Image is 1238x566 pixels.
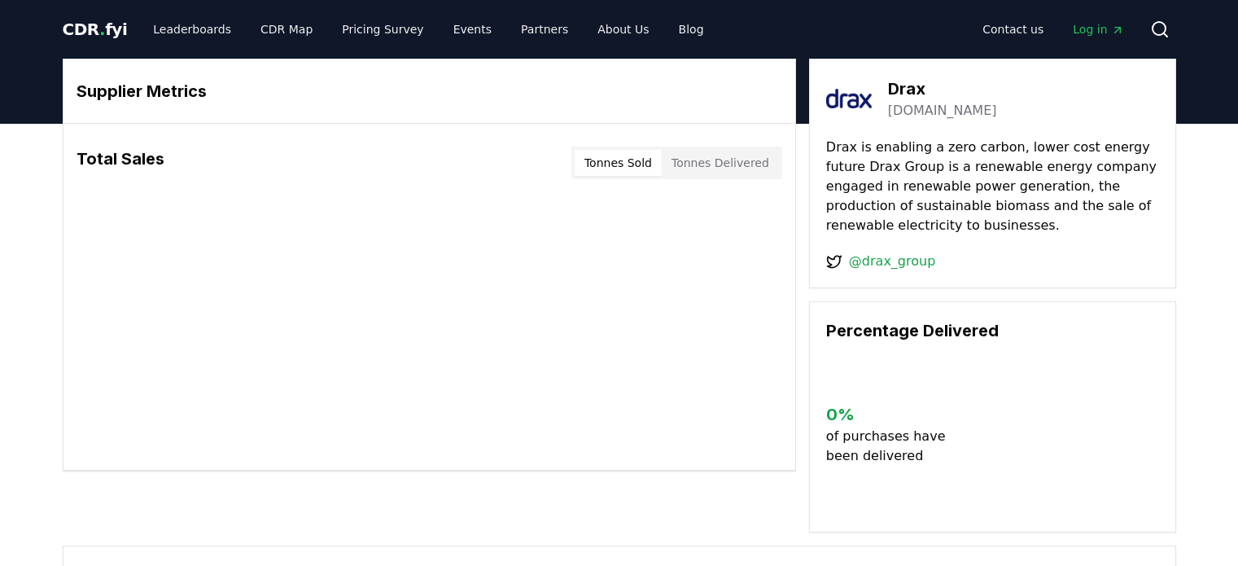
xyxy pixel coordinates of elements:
[888,77,997,101] h3: Drax
[440,15,505,44] a: Events
[888,101,997,121] a: [DOMAIN_NAME]
[63,20,128,39] span: CDR fyi
[584,15,662,44] a: About Us
[826,427,959,466] p: of purchases have been delivered
[666,15,717,44] a: Blog
[826,138,1159,235] p: Drax is enabling a zero carbon, lower cost energy future Drax Group is a renewable energy company...
[1060,15,1136,44] a: Log in
[508,15,581,44] a: Partners
[1073,21,1123,37] span: Log in
[969,15,1056,44] a: Contact us
[662,150,779,176] button: Tonnes Delivered
[77,79,782,103] h3: Supplier Metrics
[140,15,244,44] a: Leaderboards
[575,150,662,176] button: Tonnes Sold
[826,76,872,121] img: Drax-logo
[99,20,105,39] span: .
[63,18,128,41] a: CDR.fyi
[826,318,1159,343] h3: Percentage Delivered
[969,15,1136,44] nav: Main
[247,15,326,44] a: CDR Map
[849,252,935,271] a: @drax_group
[140,15,716,44] nav: Main
[329,15,436,44] a: Pricing Survey
[826,402,959,427] h3: 0 %
[77,147,164,179] h3: Total Sales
